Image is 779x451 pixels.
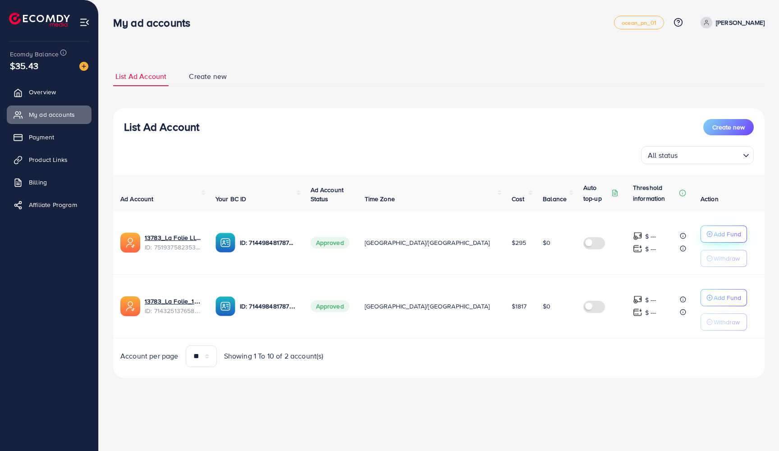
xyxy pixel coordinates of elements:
[7,173,92,191] a: Billing
[120,351,179,361] span: Account per page
[716,17,765,28] p: [PERSON_NAME]
[29,200,77,209] span: Affiliate Program
[701,313,747,331] button: Withdraw
[512,302,527,311] span: $1817
[113,16,197,29] h3: My ad accounts
[10,59,38,72] span: $35.43
[512,238,527,247] span: $295
[614,16,664,29] a: ocean_pn_01
[583,182,609,204] p: Auto top-up
[646,149,680,162] span: All status
[701,250,747,267] button: Withdraw
[120,296,140,316] img: ic-ads-acc.e4c84228.svg
[701,289,747,306] button: Add Fund
[714,253,740,264] p: Withdraw
[645,307,656,318] p: $ ---
[701,225,747,243] button: Add Fund
[681,147,739,162] input: Search for option
[633,231,642,241] img: top-up amount
[189,71,227,82] span: Create new
[9,13,70,27] img: logo
[365,194,395,203] span: Time Zone
[365,238,490,247] span: [GEOGRAPHIC_DATA]/[GEOGRAPHIC_DATA]
[145,233,201,242] a: 13783_La Folie LLC_1750741365237
[633,295,642,304] img: top-up amount
[311,300,349,312] span: Approved
[7,128,92,146] a: Payment
[79,62,88,71] img: image
[7,196,92,214] a: Affiliate Program
[145,233,201,252] div: <span class='underline'>13783_La Folie LLC_1750741365237</span></br>7519375823531589640
[240,301,296,312] p: ID: 7144984817879220225
[703,119,754,135] button: Create new
[712,123,745,132] span: Create new
[365,302,490,311] span: [GEOGRAPHIC_DATA]/[GEOGRAPHIC_DATA]
[79,17,90,28] img: menu
[120,194,154,203] span: Ad Account
[645,244,656,254] p: $ ---
[622,20,656,26] span: ocean_pn_01
[714,229,741,239] p: Add Fund
[543,194,567,203] span: Balance
[145,306,201,315] span: ID: 7143251376586375169
[145,297,201,315] div: <span class='underline'>13783_La Folie_1663571455544</span></br>7143251376586375169
[512,194,525,203] span: Cost
[29,110,75,119] span: My ad accounts
[311,237,349,249] span: Approved
[215,296,235,316] img: ic-ba-acc.ded83a64.svg
[29,178,47,187] span: Billing
[215,194,247,203] span: Your BC ID
[7,106,92,124] a: My ad accounts
[224,351,324,361] span: Showing 1 To 10 of 2 account(s)
[29,133,54,142] span: Payment
[7,151,92,169] a: Product Links
[29,87,56,97] span: Overview
[641,146,754,164] div: Search for option
[645,231,656,242] p: $ ---
[645,295,656,305] p: $ ---
[701,194,719,203] span: Action
[10,50,59,59] span: Ecomdy Balance
[145,243,201,252] span: ID: 7519375823531589640
[633,182,677,204] p: Threshold information
[714,317,740,327] p: Withdraw
[215,233,235,253] img: ic-ba-acc.ded83a64.svg
[741,410,772,444] iframe: Chat
[7,83,92,101] a: Overview
[240,237,296,248] p: ID: 7144984817879220225
[29,155,68,164] span: Product Links
[543,302,550,311] span: $0
[124,120,199,133] h3: List Ad Account
[145,297,201,306] a: 13783_La Folie_1663571455544
[543,238,550,247] span: $0
[311,185,344,203] span: Ad Account Status
[633,244,642,253] img: top-up amount
[697,17,765,28] a: [PERSON_NAME]
[115,71,166,82] span: List Ad Account
[633,308,642,317] img: top-up amount
[120,233,140,253] img: ic-ads-acc.e4c84228.svg
[714,292,741,303] p: Add Fund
